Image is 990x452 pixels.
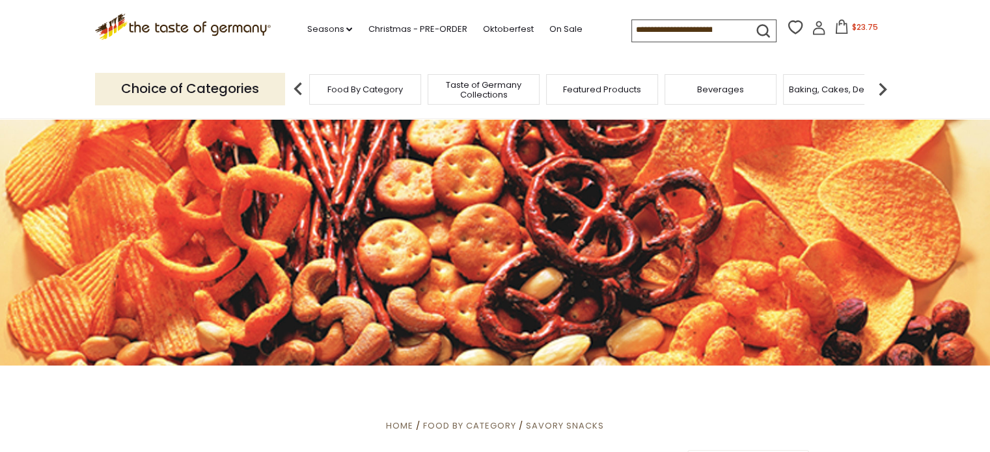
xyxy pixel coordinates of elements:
[563,85,641,94] a: Featured Products
[526,419,604,432] a: Savory Snacks
[432,80,536,100] a: Taste of Germany Collections
[549,22,582,36] a: On Sale
[368,22,467,36] a: Christmas - PRE-ORDER
[423,419,516,432] a: Food By Category
[697,85,744,94] a: Beverages
[789,85,890,94] a: Baking, Cakes, Desserts
[95,73,285,105] p: Choice of Categories
[386,419,413,432] a: Home
[829,20,884,39] button: $23.75
[307,22,352,36] a: Seasons
[327,85,403,94] a: Food By Category
[851,21,877,33] span: $23.75
[285,76,311,102] img: previous arrow
[482,22,533,36] a: Oktoberfest
[870,76,896,102] img: next arrow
